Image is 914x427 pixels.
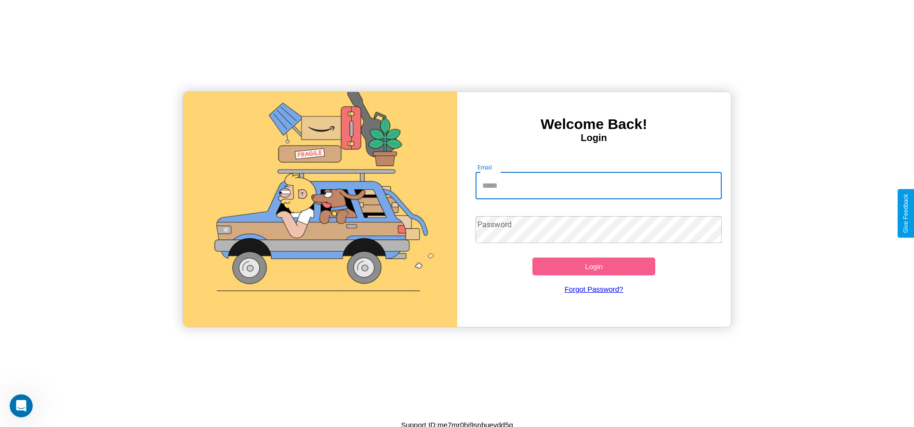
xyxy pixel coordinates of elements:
h4: Login [457,132,731,143]
h3: Welcome Back! [457,116,731,132]
a: Forgot Password? [471,275,717,303]
label: Email [477,163,492,171]
iframe: Intercom live chat [10,394,33,417]
button: Login [532,258,656,275]
img: gif [183,92,457,327]
div: Give Feedback [902,194,909,233]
